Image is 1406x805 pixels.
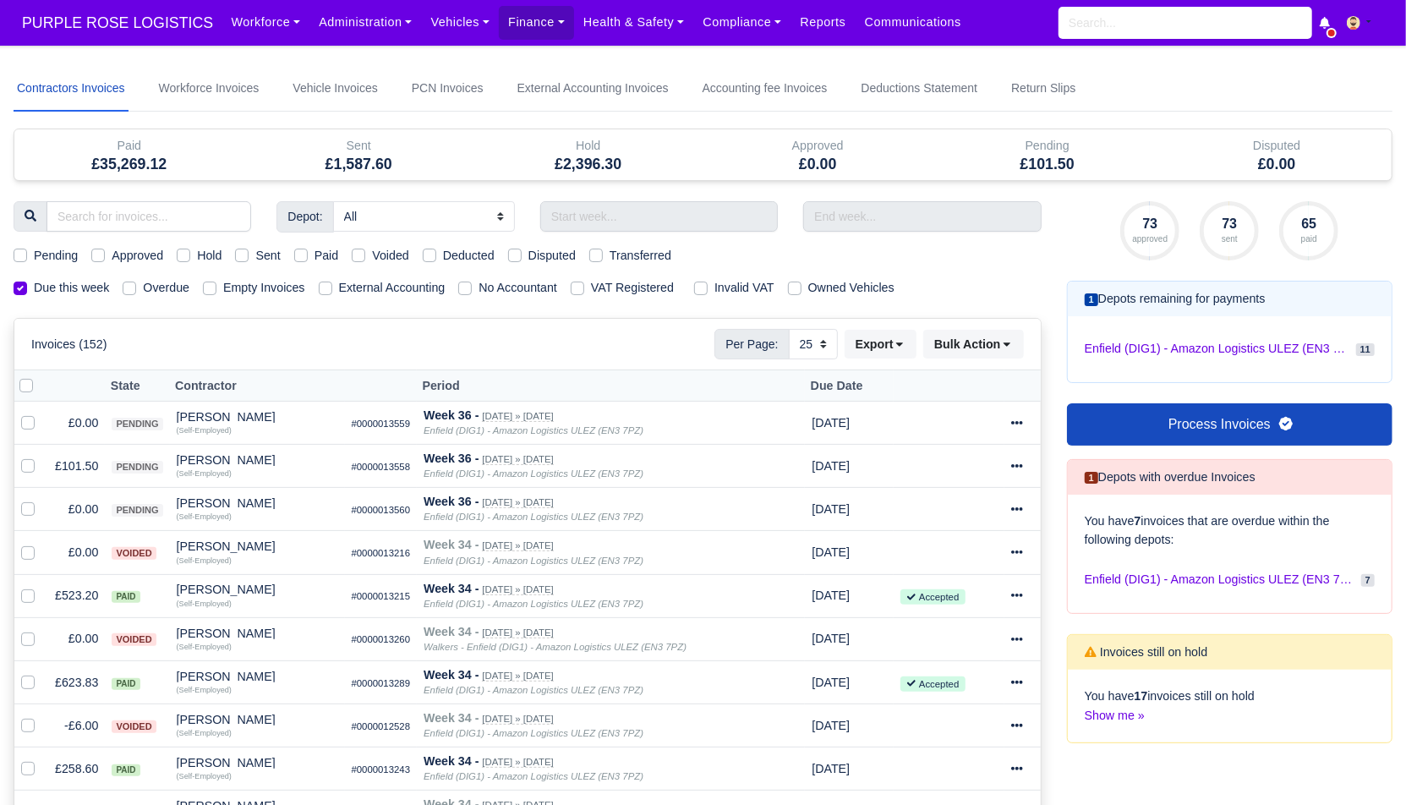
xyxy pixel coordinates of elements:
[48,445,105,488] td: £101.50
[1085,709,1145,722] a: Show me »
[408,66,487,112] a: PCN Invoices
[856,6,971,39] a: Communications
[424,582,479,595] strong: Week 34 -
[499,6,574,39] a: Finance
[1321,724,1406,805] iframe: Chat Widget
[177,411,338,423] div: [PERSON_NAME]
[482,757,553,768] small: [DATE] » [DATE]
[482,671,553,682] small: [DATE] » [DATE]
[339,278,446,298] label: External Accounting
[1008,66,1079,112] a: Return Slips
[352,505,411,515] small: #0000013560
[703,129,933,180] div: Approved
[177,469,232,478] small: (Self-Employed)
[808,278,894,298] label: Owned Vehicles
[443,246,495,266] label: Deducted
[591,278,674,298] label: VAT Registered
[352,419,411,429] small: #0000013559
[482,411,553,422] small: [DATE] » [DATE]
[48,531,105,574] td: £0.00
[421,6,499,39] a: Vehicles
[177,627,338,639] div: [PERSON_NAME]
[112,720,156,733] span: voided
[1085,470,1256,485] h6: Depots with overdue Invoices
[574,6,694,39] a: Health & Safety
[177,643,232,651] small: (Self-Employed)
[1085,512,1375,550] p: You have invoices that are overdue within the following depots:
[424,452,479,465] strong: Week 36 -
[1085,293,1098,306] span: 1
[255,246,280,266] label: Sent
[1085,570,1354,589] span: Enfield (DIG1) - Amazon Logistics ULEZ (EN3 7PZ)
[352,764,411,775] small: #0000013243
[177,497,338,509] div: [PERSON_NAME]
[479,278,557,298] label: No Accountant
[812,459,850,473] span: 1 day from now
[933,129,1163,180] div: Pending
[177,671,338,682] div: [PERSON_NAME]
[48,488,105,531] td: £0.00
[424,425,643,435] i: Enfield (DIG1) - Amazon Logistics ULEZ (EN3 7PZ)
[803,201,1041,232] input: End week...
[315,246,339,266] label: Paid
[424,711,479,725] strong: Week 34 -
[48,402,105,445] td: £0.00
[424,408,479,422] strong: Week 36 -
[812,719,850,732] span: 1 day from now
[372,246,409,266] label: Voided
[177,556,232,565] small: (Self-Employed)
[112,418,162,430] span: pending
[812,762,850,775] span: 1 day from now
[48,704,105,747] td: -£6.00
[699,66,831,112] a: Accounting fee Invoices
[945,156,1150,173] h5: £101.50
[1175,136,1380,156] div: Disputed
[177,714,338,726] div: [PERSON_NAME]
[540,201,778,232] input: Start week...
[424,754,479,768] strong: Week 34 -
[156,66,263,112] a: Workforce Invoices
[197,246,222,266] label: Hold
[1361,574,1375,587] span: 7
[177,512,232,521] small: (Self-Employed)
[112,764,140,776] span: paid
[352,678,411,688] small: #0000013289
[812,632,850,645] span: 1 day from now
[352,591,411,601] small: #0000013215
[900,589,966,605] small: Accepted
[105,370,169,402] th: State
[352,634,411,644] small: #0000013260
[177,583,338,595] div: [PERSON_NAME]
[482,714,553,725] small: [DATE] » [DATE]
[424,625,479,638] strong: Week 34 -
[112,678,140,690] span: paid
[424,556,643,566] i: Enfield (DIG1) - Amazon Logistics ULEZ (EN3 7PZ)
[1085,292,1266,306] h6: Depots remaining for payments
[177,454,338,466] div: [PERSON_NAME]
[14,129,244,180] div: Paid
[177,540,338,552] div: [PERSON_NAME]
[112,633,156,646] span: voided
[48,617,105,660] td: £0.00
[716,136,921,156] div: Approved
[1067,403,1392,446] a: Process Invoices
[27,136,232,156] div: Paid
[177,426,232,435] small: (Self-Employed)
[177,772,232,780] small: (Self-Employed)
[1085,472,1098,485] span: 1
[48,574,105,617] td: £523.20
[812,416,850,430] span: 1 day from now
[845,330,923,359] div: Export
[714,278,774,298] label: Invalid VAT
[900,676,966,692] small: Accepted
[112,547,156,560] span: voided
[424,512,643,522] i: Enfield (DIG1) - Amazon Logistics ULEZ (EN3 7PZ)
[812,589,850,602] span: 1 day from now
[1175,156,1380,173] h5: £0.00
[27,156,232,173] h5: £35,269.12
